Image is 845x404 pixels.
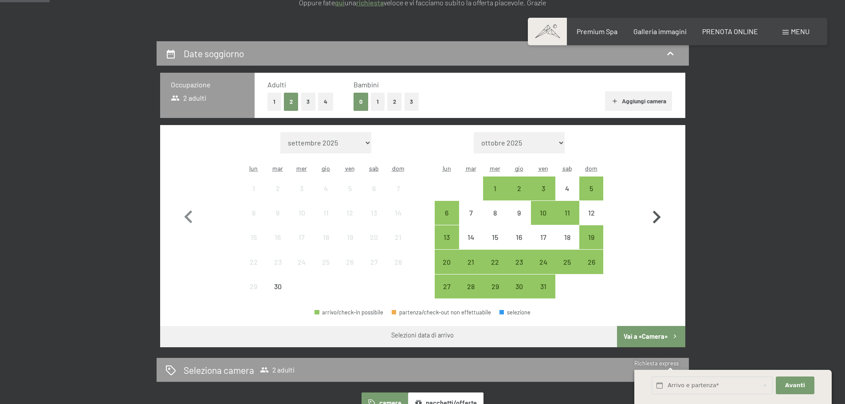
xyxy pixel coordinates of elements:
div: arrivo/check-in non effettuabile [507,201,531,225]
div: 28 [460,283,482,305]
div: 27 [436,283,458,305]
div: arrivo/check-in non effettuabile [242,201,266,225]
div: 30 [508,283,530,305]
div: Fri Sep 19 2025 [338,225,362,249]
div: 22 [484,259,506,281]
div: arrivo/check-in possibile [435,250,459,274]
abbr: venerdì [345,165,355,172]
div: 20 [436,259,458,281]
div: 9 [508,209,530,231]
div: arrivo/check-in possibile [314,310,383,315]
div: arrivo/check-in non effettuabile [386,201,410,225]
div: Thu Oct 16 2025 [507,225,531,249]
abbr: sabato [369,165,379,172]
div: 23 [508,259,530,281]
div: 7 [460,209,482,231]
div: arrivo/check-in possibile [435,275,459,298]
button: 3 [301,93,316,111]
div: arrivo/check-in non effettuabile [531,225,555,249]
div: 18 [556,234,578,256]
div: Sat Oct 25 2025 [555,250,579,274]
div: Mon Oct 06 2025 [435,201,459,225]
div: arrivo/check-in possibile [579,250,603,274]
div: Wed Sep 03 2025 [290,177,314,200]
button: 4 [318,93,333,111]
div: arrivo/check-in non effettuabile [314,201,338,225]
div: Mon Oct 13 2025 [435,225,459,249]
button: 1 [371,93,385,111]
div: arrivo/check-in non effettuabile [314,225,338,249]
div: 19 [580,234,602,256]
div: arrivo/check-in non effettuabile [555,225,579,249]
div: Fri Oct 24 2025 [531,250,555,274]
div: Wed Sep 17 2025 [290,225,314,249]
div: Sun Sep 14 2025 [386,201,410,225]
div: arrivo/check-in non effettuabile [266,275,290,298]
div: 11 [556,209,578,231]
div: Thu Sep 11 2025 [314,201,338,225]
div: 4 [556,185,578,207]
abbr: mercoledì [296,165,307,172]
div: arrivo/check-in possibile [507,250,531,274]
div: 11 [315,209,337,231]
div: Tue Sep 16 2025 [266,225,290,249]
div: 21 [387,234,409,256]
div: arrivo/check-in non effettuabile [555,177,579,200]
div: arrivo/check-in possibile [459,275,483,298]
div: Sun Sep 28 2025 [386,250,410,274]
div: Sat Oct 04 2025 [555,177,579,200]
div: 8 [484,209,506,231]
div: 1 [243,185,265,207]
div: 15 [243,234,265,256]
abbr: mercoledì [490,165,500,172]
div: Sun Oct 19 2025 [579,225,603,249]
div: Thu Sep 04 2025 [314,177,338,200]
span: Avanti [785,381,805,389]
div: 12 [580,209,602,231]
abbr: giovedì [515,165,523,172]
div: Fri Oct 17 2025 [531,225,555,249]
h3: Occupazione [171,80,244,90]
div: arrivo/check-in possibile [435,225,459,249]
div: arrivo/check-in possibile [507,177,531,200]
div: Sat Sep 27 2025 [362,250,386,274]
abbr: venerdì [538,165,548,172]
div: Thu Oct 09 2025 [507,201,531,225]
div: 27 [363,259,385,281]
div: selezione [499,310,531,315]
div: arrivo/check-in non effettuabile [338,177,362,200]
div: arrivo/check-in non effettuabile [362,250,386,274]
div: Sat Oct 11 2025 [555,201,579,225]
div: arrivo/check-in possibile [483,275,507,298]
a: Galleria immagini [633,27,687,35]
div: arrivo/check-in non effettuabile [266,250,290,274]
div: 24 [532,259,554,281]
div: arrivo/check-in possibile [435,201,459,225]
div: 19 [339,234,361,256]
div: arrivo/check-in non effettuabile [459,225,483,249]
div: Sat Sep 13 2025 [362,201,386,225]
div: Mon Sep 22 2025 [242,250,266,274]
div: arrivo/check-in non effettuabile [290,225,314,249]
div: Sat Sep 20 2025 [362,225,386,249]
button: Aggiungi camera [605,91,672,111]
div: 26 [580,259,602,281]
div: Tue Oct 28 2025 [459,275,483,298]
span: Premium Spa [577,27,617,35]
div: Tue Oct 14 2025 [459,225,483,249]
div: 6 [363,185,385,207]
div: Wed Sep 10 2025 [290,201,314,225]
div: Tue Sep 23 2025 [266,250,290,274]
button: 2 [387,93,402,111]
div: arrivo/check-in possibile [531,177,555,200]
div: 3 [291,185,313,207]
div: Fri Oct 03 2025 [531,177,555,200]
div: arrivo/check-in non effettuabile [459,201,483,225]
div: 3 [532,185,554,207]
div: 5 [580,185,602,207]
div: arrivo/check-in non effettuabile [290,201,314,225]
div: Sun Oct 26 2025 [579,250,603,274]
div: 10 [532,209,554,231]
div: arrivo/check-in possibile [531,250,555,274]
